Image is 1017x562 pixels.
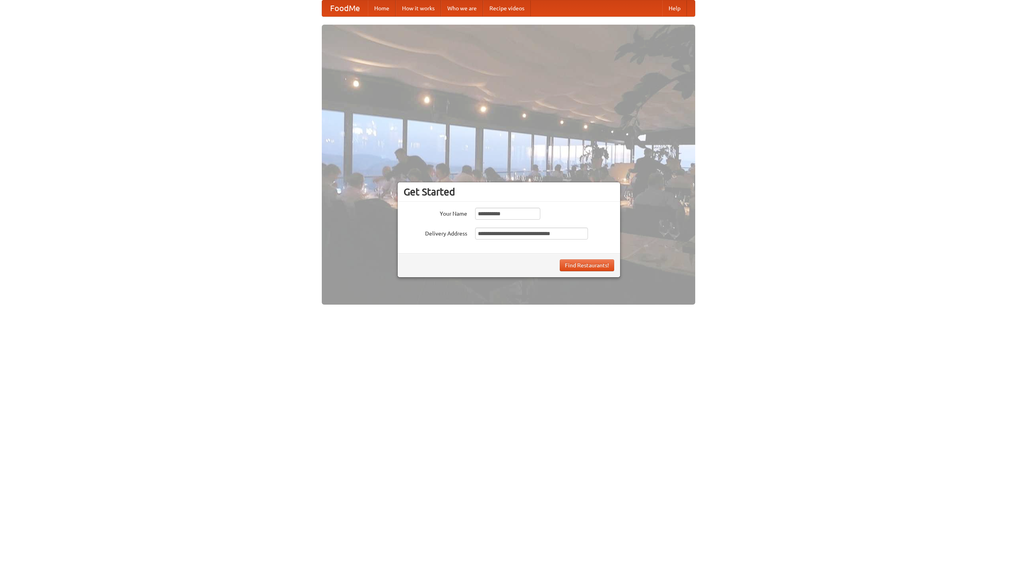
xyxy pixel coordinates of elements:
a: Help [662,0,687,16]
h3: Get Started [404,186,614,198]
label: Delivery Address [404,228,467,238]
label: Your Name [404,208,467,218]
a: FoodMe [322,0,368,16]
a: Recipe videos [483,0,531,16]
a: Home [368,0,396,16]
a: Who we are [441,0,483,16]
button: Find Restaurants! [560,259,614,271]
a: How it works [396,0,441,16]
